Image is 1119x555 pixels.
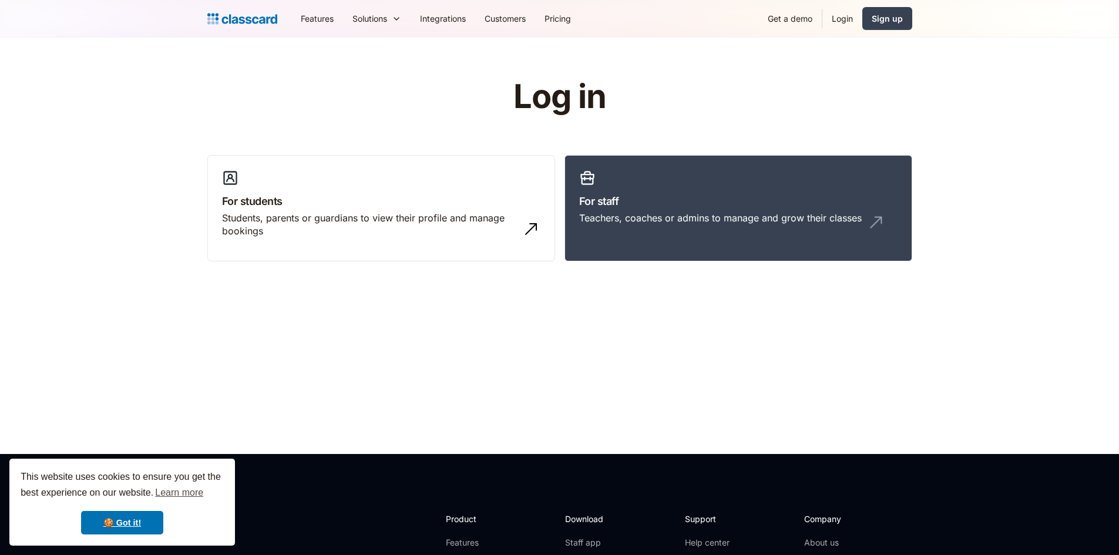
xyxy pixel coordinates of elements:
[565,513,613,525] h2: Download
[475,5,535,32] a: Customers
[9,459,235,546] div: cookieconsent
[804,513,882,525] h2: Company
[153,484,205,502] a: learn more about cookies
[373,79,746,115] h1: Log in
[411,5,475,32] a: Integrations
[207,11,277,27] a: Logo
[222,193,540,209] h3: For students
[81,511,163,534] a: dismiss cookie message
[446,513,509,525] h2: Product
[804,537,882,549] a: About us
[862,7,912,30] a: Sign up
[343,5,411,32] div: Solutions
[21,470,224,502] span: This website uses cookies to ensure you get the best experience on our website.
[535,5,580,32] a: Pricing
[352,12,387,25] div: Solutions
[564,155,912,262] a: For staffTeachers, coaches or admins to manage and grow their classes
[207,155,555,262] a: For studentsStudents, parents or guardians to view their profile and manage bookings
[565,537,613,549] a: Staff app
[446,537,509,549] a: Features
[685,513,732,525] h2: Support
[291,5,343,32] a: Features
[822,5,862,32] a: Login
[758,5,822,32] a: Get a demo
[222,211,517,238] div: Students, parents or guardians to view their profile and manage bookings
[579,211,862,224] div: Teachers, coaches or admins to manage and grow their classes
[579,193,898,209] h3: For staff
[685,537,732,549] a: Help center
[872,12,903,25] div: Sign up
